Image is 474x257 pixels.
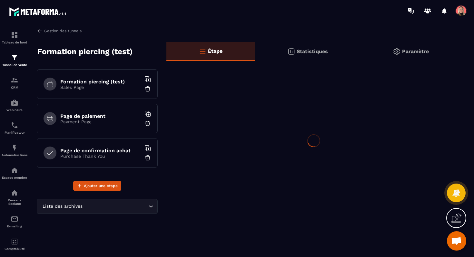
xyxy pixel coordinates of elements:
[2,153,27,157] p: Automatisations
[199,47,206,55] img: bars-o.4a397970.svg
[2,49,27,71] a: formationformationTunnel de vente
[2,108,27,112] p: Webinaire
[2,131,27,134] p: Planificateur
[2,184,27,210] a: social-networksocial-networkRéseaux Sociaux
[144,155,151,161] img: trash
[11,31,18,39] img: formation
[2,224,27,228] p: E-mailing
[11,54,18,62] img: formation
[41,203,84,210] span: Liste des archives
[60,148,141,154] h6: Page de confirmation achat
[2,233,27,255] a: accountantaccountantComptabilité
[84,183,118,189] span: Ajouter une étape
[2,86,27,89] p: CRM
[2,139,27,162] a: automationsautomationsAutomatisations
[60,154,141,159] p: Purchase Thank You
[11,215,18,223] img: email
[2,162,27,184] a: automationsautomationsEspace membre
[11,76,18,84] img: formation
[2,94,27,117] a: automationsautomationsWebinaire
[73,181,121,191] button: Ajouter une étape
[37,28,82,34] a: Gestion des tunnels
[144,86,151,92] img: trash
[11,189,18,197] img: social-network
[60,85,141,90] p: Sales Page
[2,26,27,49] a: formationformationTableau de bord
[2,176,27,179] p: Espace membre
[11,99,18,107] img: automations
[60,79,141,85] h6: Formation piercing (test)
[37,199,158,214] div: Search for option
[2,210,27,233] a: emailemailE-mailing
[2,247,27,251] p: Comptabilité
[84,203,147,210] input: Search for option
[60,113,141,119] h6: Page de paiement
[37,45,133,58] p: Formation piercing (test)
[208,48,222,54] p: Étape
[393,48,400,55] img: setting-gr.5f69749f.svg
[447,231,466,251] a: Ouvrir le chat
[11,144,18,152] img: automations
[9,6,67,17] img: logo
[2,63,27,67] p: Tunnel de vente
[2,117,27,139] a: schedulerschedulerPlanificateur
[37,28,43,34] img: arrow
[11,238,18,245] img: accountant
[297,48,328,54] p: Statistiques
[11,167,18,174] img: automations
[144,120,151,127] img: trash
[287,48,295,55] img: stats.20deebd0.svg
[402,48,429,54] p: Paramètre
[2,71,27,94] a: formationformationCRM
[2,41,27,44] p: Tableau de bord
[2,198,27,205] p: Réseaux Sociaux
[11,121,18,129] img: scheduler
[60,119,141,124] p: Payment Page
